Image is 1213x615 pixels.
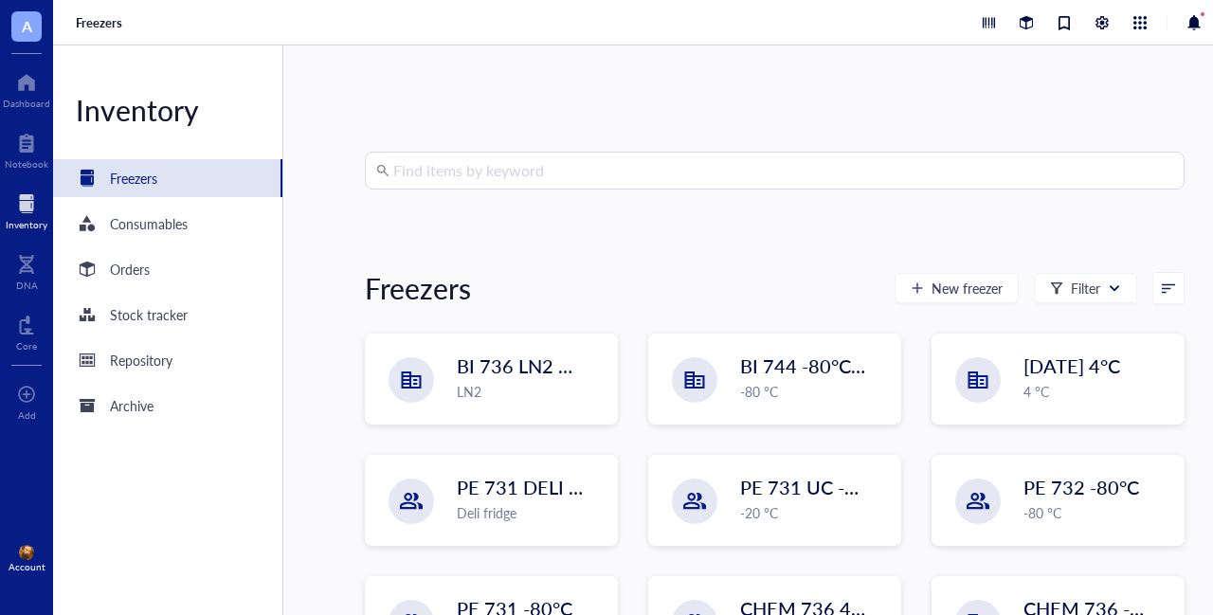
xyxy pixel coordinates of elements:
a: Freezers [76,14,126,31]
div: Orders [110,259,150,280]
a: DNA [16,249,38,291]
span: New freezer [932,280,1003,296]
div: Repository [110,350,172,371]
a: Freezers [53,159,282,197]
div: Notebook [5,158,48,170]
span: BI 736 LN2 Chest [457,353,606,379]
span: [DATE] 4°C [1023,353,1120,379]
div: Inventory [53,91,282,129]
div: LN2 [457,381,606,402]
div: Account [9,561,45,572]
span: BI 744 -80°C [in vivo] [740,353,920,379]
a: Archive [53,387,282,425]
div: -80 °C [1023,502,1172,523]
div: -20 °C [740,502,889,523]
a: Stock tracker [53,296,282,334]
a: Notebook [5,128,48,170]
div: Freezers [365,269,471,307]
div: DNA [16,280,38,291]
a: Consumables [53,205,282,243]
img: 92be2d46-9bf5-4a00-a52c-ace1721a4f07.jpeg [19,545,34,560]
div: Core [16,340,37,352]
span: PE 731 UC -20°C [740,474,887,500]
span: A [22,14,32,38]
div: Freezers [110,168,157,189]
a: Inventory [6,189,47,230]
div: -80 °C [740,381,889,402]
div: Add [18,409,36,421]
div: Dashboard [3,98,50,109]
span: PE 732 -80°C [1023,474,1139,500]
div: Consumables [110,213,188,234]
div: Stock tracker [110,304,188,325]
span: PE 731 DELI 4C [457,474,592,500]
div: Archive [110,395,154,416]
div: 4 °C [1023,381,1172,402]
div: Filter [1071,278,1100,298]
a: Dashboard [3,67,50,109]
a: Core [16,310,37,352]
div: Deli fridge [457,502,606,523]
a: Repository [53,341,282,379]
div: Inventory [6,219,47,230]
button: New freezer [895,273,1019,303]
a: Orders [53,250,282,288]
